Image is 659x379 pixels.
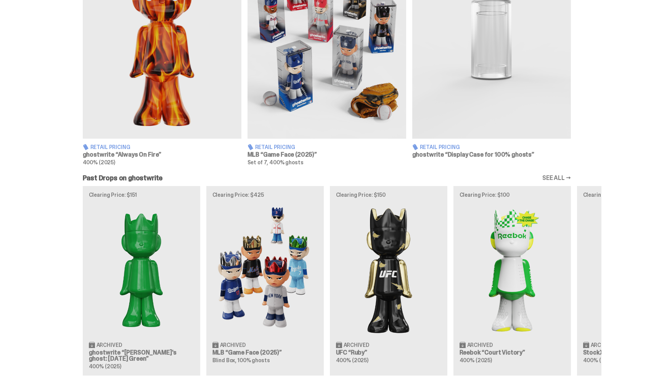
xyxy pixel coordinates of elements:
[212,357,237,364] span: Blind Box,
[467,342,493,348] span: Archived
[89,192,194,198] p: Clearing Price: $151
[96,342,122,348] span: Archived
[336,357,368,364] span: 400% (2025)
[238,357,270,364] span: 100% ghosts
[336,350,441,356] h3: UFC “Ruby”
[212,192,318,198] p: Clearing Price: $425
[460,350,565,356] h3: Reebok “Court Victory”
[83,152,241,158] h3: ghostwrite “Always On Fire”
[83,159,115,166] span: 400% (2025)
[212,204,318,335] img: Game Face (2025)
[336,192,441,198] p: Clearing Price: $150
[460,204,565,335] img: Court Victory
[89,350,194,362] h3: ghostwrite “[PERSON_NAME]'s ghost: [DATE] Green”
[453,186,571,376] a: Clearing Price: $100 Court Victory Archived
[460,357,492,364] span: 400% (2025)
[83,186,200,376] a: Clearing Price: $151 Schrödinger's ghost: Sunday Green Archived
[344,342,369,348] span: Archived
[212,350,318,356] h3: MLB “Game Face (2025)”
[90,144,130,150] span: Retail Pricing
[412,152,571,158] h3: ghostwrite “Display Case for 100% ghosts”
[330,186,447,376] a: Clearing Price: $150 Ruby Archived
[83,175,163,181] h2: Past Drops on ghostwrite
[542,175,571,181] a: SEE ALL →
[248,152,406,158] h3: MLB “Game Face (2025)”
[583,357,616,364] span: 400% (2025)
[420,144,460,150] span: Retail Pricing
[89,204,194,335] img: Schrödinger's ghost: Sunday Green
[206,186,324,376] a: Clearing Price: $425 Game Face (2025) Archived
[591,342,616,348] span: Archived
[336,204,441,335] img: Ruby
[248,159,304,166] span: Set of 7, 400% ghosts
[220,342,246,348] span: Archived
[460,192,565,198] p: Clearing Price: $100
[89,363,121,370] span: 400% (2025)
[255,144,295,150] span: Retail Pricing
